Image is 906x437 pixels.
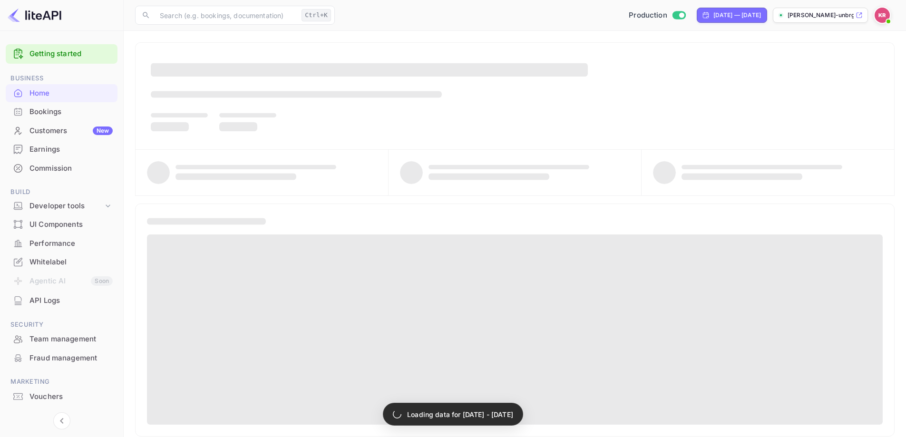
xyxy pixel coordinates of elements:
[6,140,117,159] div: Earnings
[29,144,113,155] div: Earnings
[29,219,113,230] div: UI Components
[6,215,117,234] div: UI Components
[6,330,117,349] div: Team management
[154,6,298,25] input: Search (e.g. bookings, documentation)
[6,198,117,214] div: Developer tools
[6,234,117,252] a: Performance
[302,9,331,21] div: Ctrl+K
[29,257,113,268] div: Whitelabel
[6,388,117,406] div: Vouchers
[6,291,117,309] a: API Logs
[6,215,117,233] a: UI Components
[29,49,113,59] a: Getting started
[6,320,117,330] span: Security
[29,107,113,117] div: Bookings
[6,349,117,368] div: Fraud management
[29,353,113,364] div: Fraud management
[6,159,117,178] div: Commission
[6,291,117,310] div: API Logs
[29,163,113,174] div: Commission
[6,377,117,387] span: Marketing
[6,140,117,158] a: Earnings
[8,8,61,23] img: LiteAPI logo
[6,349,117,367] a: Fraud management
[6,388,117,405] a: Vouchers
[6,253,117,271] a: Whitelabel
[29,238,113,249] div: Performance
[29,334,113,345] div: Team management
[6,187,117,197] span: Build
[625,10,689,21] div: Switch to Sandbox mode
[713,11,761,19] div: [DATE] — [DATE]
[29,126,113,136] div: Customers
[6,122,117,139] a: CustomersNew
[93,126,113,135] div: New
[6,122,117,140] div: CustomersNew
[6,73,117,84] span: Business
[407,409,513,419] p: Loading data for [DATE] - [DATE]
[53,412,70,429] button: Collapse navigation
[6,253,117,272] div: Whitelabel
[6,234,117,253] div: Performance
[788,11,854,19] p: [PERSON_NAME]-unbrg.[PERSON_NAME]...
[6,44,117,64] div: Getting started
[29,88,113,99] div: Home
[29,391,113,402] div: Vouchers
[6,84,117,103] div: Home
[6,103,117,120] a: Bookings
[629,10,667,21] span: Production
[875,8,890,23] img: Kobus Roux
[6,159,117,177] a: Commission
[697,8,767,23] div: Click to change the date range period
[29,295,113,306] div: API Logs
[6,84,117,102] a: Home
[6,330,117,348] a: Team management
[6,103,117,121] div: Bookings
[29,201,103,212] div: Developer tools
